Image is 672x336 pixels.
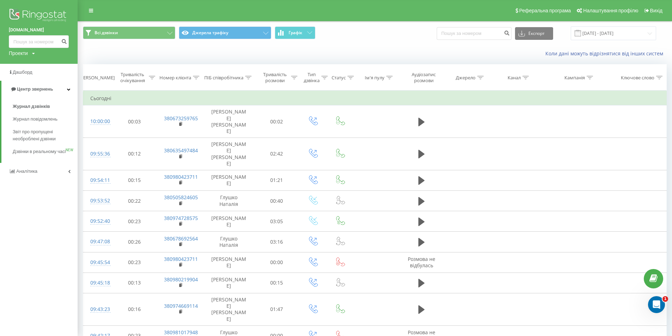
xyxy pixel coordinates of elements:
div: Кампанія [564,75,585,81]
div: Ключове слово [621,75,654,81]
td: Глушко Наталія [204,191,254,211]
a: Коли дані можуть відрізнятися вiд інших систем [545,50,667,57]
td: 03:05 [254,211,299,232]
a: 380974728575 [164,215,198,221]
div: Ім'я пулу [365,75,385,81]
td: 00:02 [254,105,299,138]
div: Номер клієнта [159,75,191,81]
input: Пошук за номером [9,35,69,48]
div: Аудіозапис розмови [406,72,442,84]
td: [PERSON_NAME] [PERSON_NAME] [204,105,254,138]
button: Джерела трафіку [179,26,271,39]
td: 00:15 [112,170,157,190]
span: Дзвінки в реальному часі [13,148,66,155]
button: Всі дзвінки [83,26,175,39]
td: Глушко Наталія [204,232,254,252]
div: 09:45:54 [90,256,105,269]
a: 380980423711 [164,173,198,180]
div: Тривалість очікування [118,72,147,84]
div: 09:53:52 [90,194,105,208]
div: 09:54:11 [90,173,105,187]
span: Налаштування профілю [583,8,638,13]
a: 380974669114 [164,303,198,309]
span: Звіт про пропущені необроблені дзвінки [13,128,74,142]
td: [PERSON_NAME] [204,273,254,293]
td: Сьогодні [83,91,667,105]
td: [PERSON_NAME] [204,252,254,273]
div: Проекти [9,50,28,57]
div: 09:47:08 [90,235,105,249]
td: [PERSON_NAME] [PERSON_NAME] [204,138,254,170]
td: 02:42 [254,138,299,170]
a: Центр звернень [1,81,78,98]
a: Дзвінки в реальному часіNEW [13,145,78,158]
td: 01:21 [254,170,299,190]
span: Графік [289,30,302,35]
div: 09:45:18 [90,276,105,290]
a: 380678692564 [164,235,198,242]
div: Тип дзвінка [304,72,320,84]
td: [PERSON_NAME] [204,170,254,190]
input: Пошук за номером [437,27,511,40]
div: 10:00:00 [90,115,105,128]
td: 01:47 [254,293,299,326]
a: 380673259765 [164,115,198,122]
img: Ringostat logo [9,7,69,25]
div: Канал [508,75,521,81]
td: [PERSON_NAME] [204,211,254,232]
div: [PERSON_NAME] [79,75,115,81]
td: 00:00 [254,252,299,273]
span: Реферальна програма [519,8,571,13]
div: ПІБ співробітника [204,75,243,81]
span: Журнал дзвінків [13,103,50,110]
span: Всі дзвінки [95,30,118,36]
td: 00:22 [112,191,157,211]
div: 09:43:23 [90,303,105,316]
td: 00:12 [112,138,157,170]
div: 09:52:40 [90,214,105,228]
button: Графік [275,26,315,39]
td: [PERSON_NAME] [PERSON_NAME] [204,293,254,326]
span: Дашборд [13,69,32,75]
td: 00:26 [112,232,157,252]
td: 00:16 [112,293,157,326]
span: Вихід [650,8,662,13]
a: 380981017948 [164,329,198,336]
a: 380980423711 [164,256,198,262]
a: Звіт про пропущені необроблені дзвінки [13,126,78,145]
button: Експорт [515,27,553,40]
a: Журнал дзвінків [13,100,78,113]
div: 09:55:36 [90,147,105,161]
td: 00:03 [112,105,157,138]
span: 1 [662,296,668,302]
div: Джерело [456,75,476,81]
td: 00:15 [254,273,299,293]
span: Центр звернень [17,86,53,92]
a: 380980219904 [164,276,198,283]
td: 03:16 [254,232,299,252]
a: 380635497484 [164,147,198,154]
span: Аналiтика [16,169,37,174]
td: 00:40 [254,191,299,211]
a: 380505824605 [164,194,198,201]
div: Статус [332,75,346,81]
td: 00:13 [112,273,157,293]
a: [DOMAIN_NAME] [9,26,69,33]
td: 00:23 [112,211,157,232]
span: Журнал повідомлень [13,116,57,123]
iframe: Intercom live chat [648,296,665,313]
a: Журнал повідомлень [13,113,78,126]
div: Тривалість розмови [260,72,289,84]
td: 00:23 [112,252,157,273]
span: Розмова не відбулась [408,256,435,269]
